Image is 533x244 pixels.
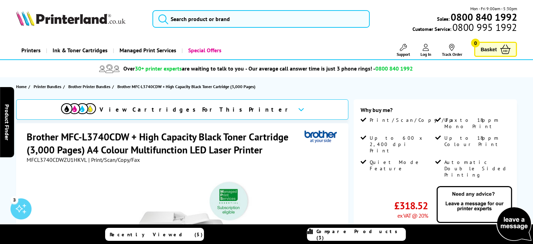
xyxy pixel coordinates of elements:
span: Brother Printer Bundles [68,83,110,90]
a: Recently Viewed (5) [105,228,204,241]
span: - Our average call answer time is just 3 phone rings! - [245,65,413,72]
a: Log In [420,44,431,57]
span: Product Finder [4,104,11,140]
span: Automatic Double Sided Printing [444,159,508,178]
span: Compare Products (3) [316,228,405,241]
a: Support [396,44,410,57]
h1: Brother MFC-L3740CDW + High Capacity Black Toner Cartridge (3,000 Pages) A4 Colour Multifunction ... [27,130,305,156]
span: View Cartridges For This Printer [100,106,292,113]
div: 3 [11,196,18,204]
a: Managed Print Services [113,41,182,59]
a: Printerland Logo [16,11,144,27]
input: Search product or brand [152,10,370,28]
span: Up to 600 x 2,400 dpi Print [370,135,434,154]
a: Compare Products (3) [307,228,406,241]
span: Up to 18ppm Colour Print [444,135,508,147]
span: Print/Scan/Copy/Fax [370,117,460,123]
span: MFCL3740CDWZU1HKVL [27,156,87,163]
span: Log In [420,52,431,57]
span: Mon - Fri 9:00am - 5:30pm [470,5,517,12]
span: Support [396,52,410,57]
span: Recently Viewed (5) [110,231,203,238]
span: 0800 995 1992 [451,24,517,31]
div: Why buy me? [361,106,510,117]
span: ex VAT @ 20% [397,212,428,219]
span: £318.52 [394,199,428,212]
span: Customer Service: [412,24,517,32]
span: Ink & Toner Cartridges [53,41,108,59]
span: Brother MFC-L3740CDW + High Capacity Black Toner Cartridge (3,000 Pages) [117,84,255,89]
span: Home [16,83,27,90]
img: Brother [305,130,337,143]
span: 0800 840 1992 [375,65,413,72]
span: Quiet Mode Feature [370,159,434,172]
a: Brother Printer Bundles [68,83,112,90]
span: 30+ printer experts [135,65,182,72]
span: Over are waiting to talk to you [123,65,244,72]
a: Printers [16,41,46,59]
a: 0800 840 1992 [449,14,517,20]
a: Special Offers [182,41,227,59]
span: Up to 18ppm Mono Print [444,117,508,130]
img: Open Live Chat window [435,185,533,243]
span: 0 [471,39,480,47]
span: | Print/Scan/Copy/Fax [88,156,140,163]
a: Home [16,83,28,90]
img: Printerland Logo [16,11,125,26]
a: Ink & Toner Cartridges [46,41,113,59]
span: Printer Bundles [34,83,61,90]
img: cmyk-icon.svg [61,103,96,114]
span: Sales: [437,15,449,22]
span: Basket [480,45,497,54]
b: 0800 840 1992 [450,11,517,24]
a: Printer Bundles [34,83,63,90]
a: Track Order [442,44,462,57]
a: Basket 0 [474,42,517,57]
